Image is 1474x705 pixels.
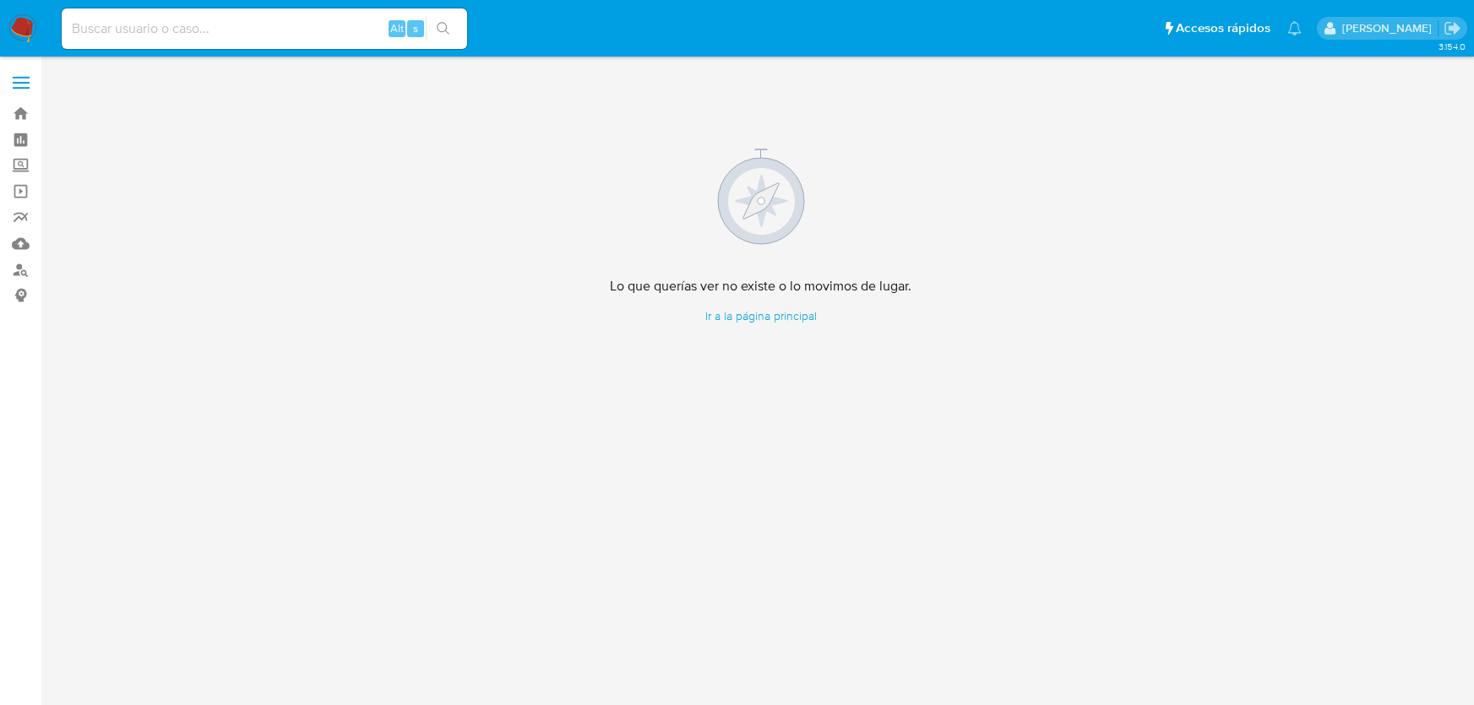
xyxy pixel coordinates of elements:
[610,308,911,324] a: Ir a la página principal
[1176,19,1270,37] span: Accesos rápidos
[413,20,418,36] span: s
[1287,21,1302,35] a: Notificaciones
[610,278,911,295] h4: Lo que querías ver no existe o lo movimos de lugar.
[426,17,460,41] button: search-icon
[1444,19,1461,37] a: Salir
[1342,20,1438,36] p: alejandra.barbieri@mercadolibre.com
[390,20,404,36] span: Alt
[62,18,467,40] input: Buscar usuario o caso...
